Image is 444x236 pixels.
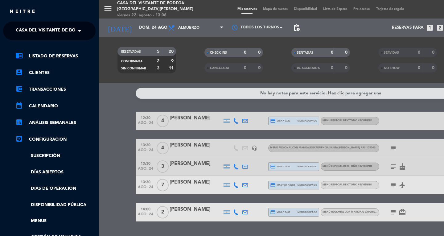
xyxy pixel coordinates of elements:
span: Casa del Visitante de Bodega [GEOGRAPHIC_DATA][PERSON_NAME] [16,24,171,37]
i: assessment [15,118,23,126]
a: assessmentANÁLISIS SEMANALES [15,119,96,126]
a: account_balance_walletTransacciones [15,86,96,93]
i: calendar_month [15,102,23,109]
span: pending_actions [293,24,300,31]
a: Configuración [15,136,96,143]
a: Disponibilidad pública [15,201,96,209]
i: chrome_reader_mode [15,52,23,59]
a: Menus [15,217,96,225]
a: Días abiertos [15,169,96,176]
a: chrome_reader_modeListado de Reservas [15,52,96,60]
i: settings_applications [15,135,23,143]
a: account_boxClientes [15,69,96,77]
a: calendar_monthCalendario [15,102,96,110]
img: MEITRE [9,9,35,14]
i: account_box [15,68,23,76]
i: account_balance_wallet [15,85,23,93]
a: Suscripción [15,152,96,159]
a: Días de Operación [15,185,96,192]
